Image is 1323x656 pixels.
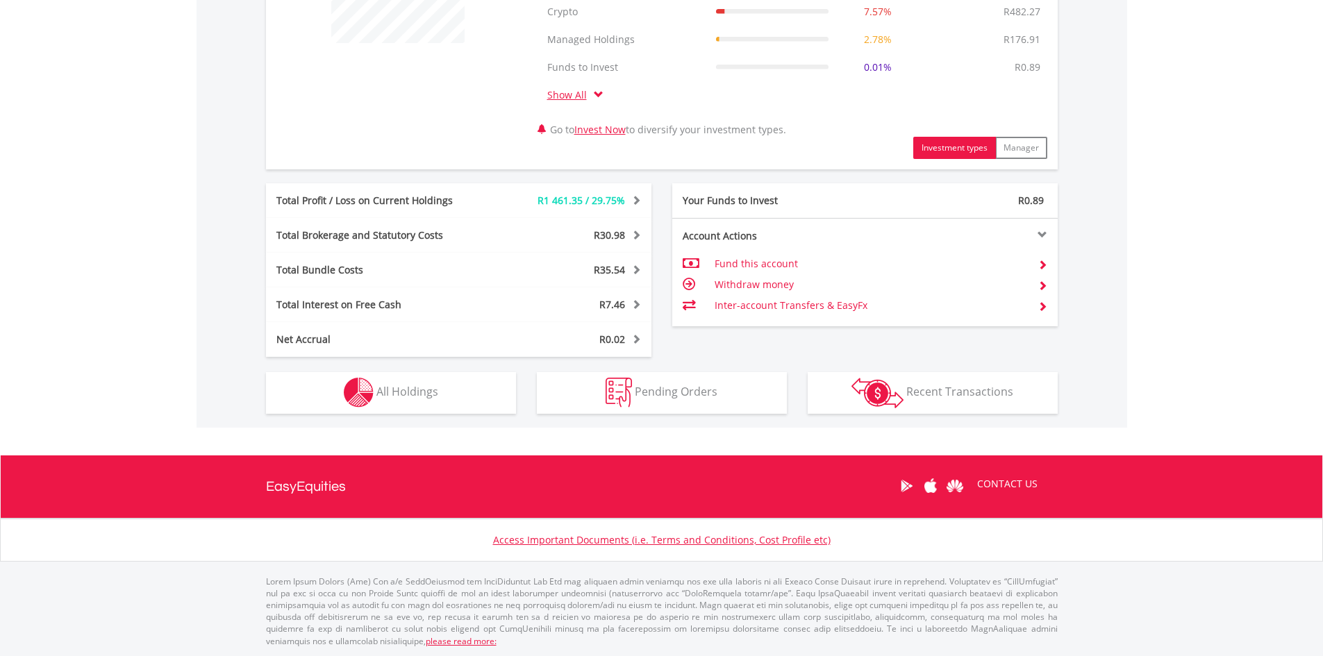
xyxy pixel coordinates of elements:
[919,464,943,507] a: Apple
[715,295,1026,316] td: Inter-account Transfers & EasyFx
[1008,53,1047,81] td: R0.89
[808,372,1058,414] button: Recent Transactions
[672,229,865,243] div: Account Actions
[540,53,709,81] td: Funds to Invest
[266,455,346,518] a: EasyEquities
[835,53,920,81] td: 0.01%
[266,372,516,414] button: All Holdings
[997,26,1047,53] td: R176.91
[906,384,1013,399] span: Recent Transactions
[594,263,625,276] span: R35.54
[266,575,1058,647] p: Lorem Ipsum Dolors (Ame) Con a/e SeddOeiusmod tem InciDiduntut Lab Etd mag aliquaen admin veniamq...
[266,333,491,346] div: Net Accrual
[493,533,831,546] a: Access Important Documents (i.e. Terms and Conditions, Cost Profile etc)
[606,378,632,407] img: pending_instructions-wht.png
[943,464,967,507] a: Huawei
[715,274,1026,295] td: Withdraw money
[344,378,374,407] img: holdings-wht.png
[537,372,787,414] button: Pending Orders
[574,123,626,136] a: Invest Now
[540,26,709,53] td: Managed Holdings
[599,333,625,346] span: R0.02
[266,194,491,208] div: Total Profit / Loss on Current Holdings
[715,253,1026,274] td: Fund this account
[995,137,1047,159] button: Manager
[266,263,491,277] div: Total Bundle Costs
[266,228,491,242] div: Total Brokerage and Statutory Costs
[635,384,717,399] span: Pending Orders
[1018,194,1044,207] span: R0.89
[895,464,919,507] a: Google Play
[967,464,1047,503] a: CONTACT US
[547,88,594,101] a: Show All
[672,194,865,208] div: Your Funds to Invest
[376,384,438,399] span: All Holdings
[594,228,625,242] span: R30.98
[538,194,625,207] span: R1 461.35 / 29.75%
[835,26,920,53] td: 2.78%
[266,298,491,312] div: Total Interest on Free Cash
[426,635,497,647] a: please read more:
[913,137,996,159] button: Investment types
[599,298,625,311] span: R7.46
[851,378,904,408] img: transactions-zar-wht.png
